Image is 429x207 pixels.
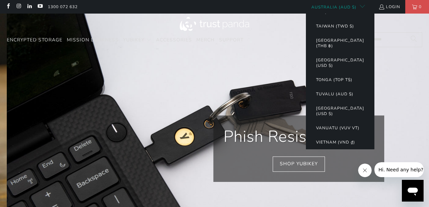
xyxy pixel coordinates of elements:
[26,4,32,10] a: Trust Panda Australia on LinkedIn
[273,156,325,172] a: Shop YubiKey
[7,37,62,43] span: Encrypted Storage
[37,4,43,10] a: Trust Panda Australia on YouTube
[378,3,400,11] a: Login
[67,32,119,48] a: Mission Darkness
[309,33,371,53] button: [GEOGRAPHIC_DATA] (THB ฿)
[309,121,366,135] button: Vanuatu (VUV Vt)
[5,4,11,10] a: Trust Panda Australia on Facebook
[16,4,21,10] a: Trust Panda Australia on Instagram
[219,32,243,48] a: Support
[309,135,362,149] button: Vietnam (VND ₫)
[309,53,371,73] button: [GEOGRAPHIC_DATA] (USD $)
[123,37,144,43] span: YubiKey
[7,32,243,48] nav: Translation missing: en.navigation.header.main_nav
[309,19,361,33] button: Taiwan (TWD $)
[223,126,374,148] p: Phish Resistant MFA
[156,37,192,43] span: Accessories
[7,32,62,48] a: Encrypted Storage
[156,32,192,48] a: Accessories
[309,101,371,121] button: [GEOGRAPHIC_DATA] (USD $)
[374,162,424,177] iframe: Message from company
[196,32,215,48] a: Merch
[358,164,372,177] iframe: Close message
[361,32,422,47] input: Search...
[402,180,424,202] iframe: Button to launch messaging window
[180,17,249,31] img: Trust Panda Australia
[219,37,243,43] span: Support
[48,3,78,11] a: 1300 072 632
[309,73,359,87] button: Tonga (TOP T$)
[196,37,215,43] span: Merch
[405,32,422,47] button: Search
[123,32,152,48] summary: YubiKey
[309,87,360,101] button: Tuvalu (AUD $)
[67,37,119,43] span: Mission Darkness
